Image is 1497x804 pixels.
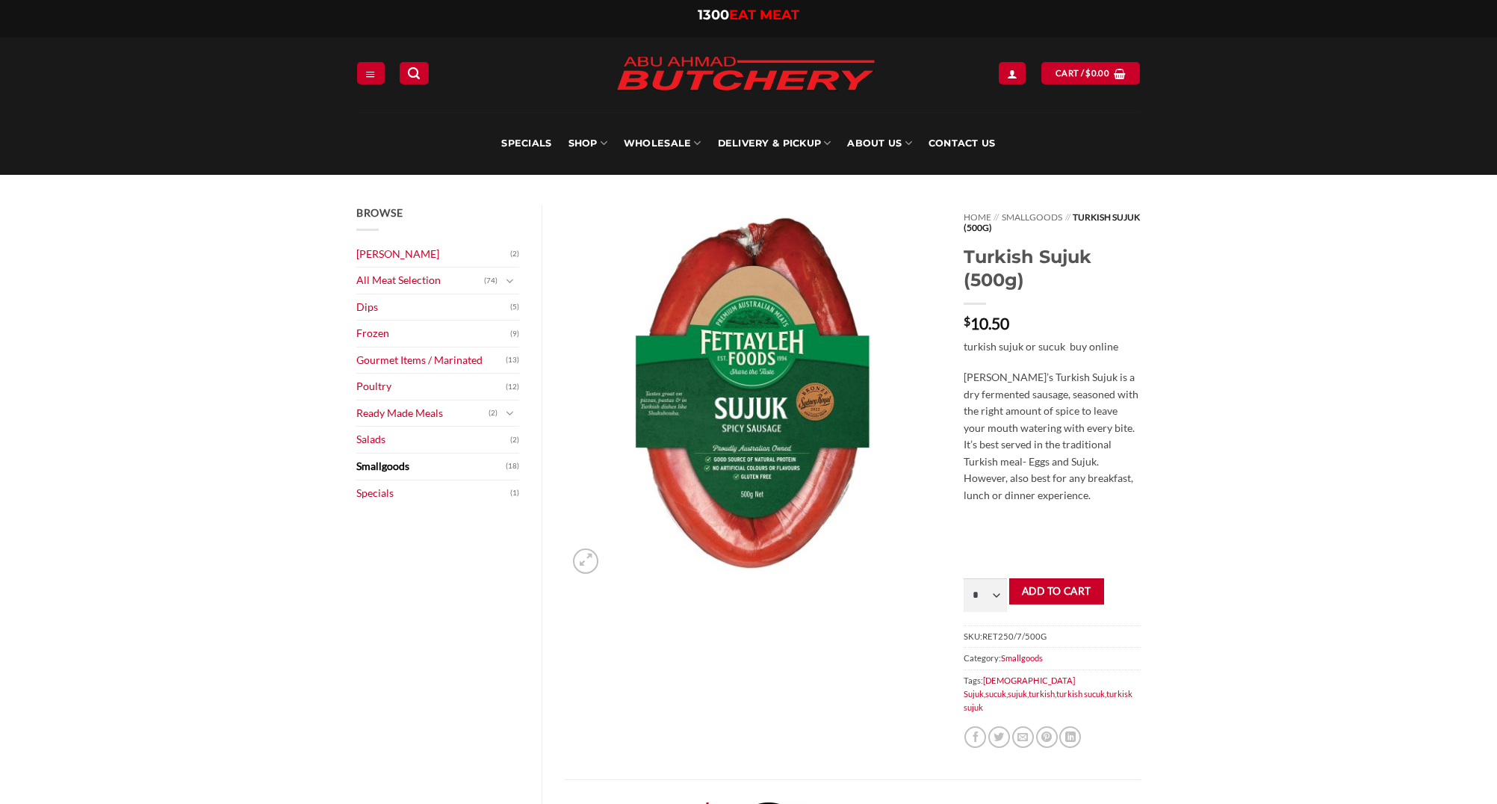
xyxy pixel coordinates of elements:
a: Search [400,62,428,84]
a: sujuk [1008,689,1027,699]
a: All Meat Selection [356,268,484,294]
span: RET250/7/500G [982,631,1047,641]
span: EAT MEAT [729,7,799,23]
button: Toggle [501,273,519,289]
span: Category: [964,647,1141,669]
a: Share on Twitter [988,726,1010,748]
span: $ [964,315,970,327]
a: About Us [847,112,911,175]
span: (2) [510,243,519,265]
a: Specials [356,480,510,507]
a: Poultry [356,374,506,400]
p: [PERSON_NAME]’s Turkish Sujuk is a dry fermented sausage, seasoned with the right amount of spice... [964,369,1141,504]
button: Add to cart [1009,578,1104,604]
a: sucuk [985,689,1006,699]
span: (74) [484,270,498,292]
a: Specials [501,112,551,175]
h1: Turkish Sujuk (500g) [964,245,1141,291]
a: Zoom [573,548,598,574]
a: Ready Made Meals [356,401,489,427]
a: Delivery & Pickup [718,112,831,175]
a: [PERSON_NAME] [356,241,510,268]
bdi: 0.00 [1085,68,1109,78]
a: turkish [1029,689,1055,699]
span: Browse [356,206,403,219]
span: (1) [510,482,519,504]
a: Salads [356,427,510,453]
a: turkish sucuk [1056,689,1105,699]
a: Login [999,62,1026,84]
a: Dips [356,294,510,321]
a: View cart [1041,62,1140,84]
a: turkisk sujuk [964,689,1132,712]
span: (12) [506,376,519,398]
a: Gourmet Items / Marinated [356,347,506,374]
a: Email to a Friend [1012,726,1034,748]
img: Turkish Sujuk (500g) [565,205,941,581]
a: Smallgoods [1001,653,1043,663]
a: Contact Us [929,112,996,175]
a: Menu [357,62,384,84]
span: $ [1085,67,1091,80]
a: [DEMOGRAPHIC_DATA] Sujuk [964,675,1075,699]
img: Abu Ahmad Butchery [604,46,887,103]
span: Turkish Sujuk (500g) [964,211,1140,233]
span: (18) [506,455,519,477]
span: (5) [510,296,519,318]
button: Toggle [501,405,519,421]
a: Smallgoods [356,454,506,480]
span: (13) [506,349,519,371]
a: Wholesale [624,112,701,175]
span: (2) [489,402,498,424]
a: 1300EAT MEAT [698,7,799,23]
span: // [994,211,999,223]
span: (2) [510,429,519,451]
a: Frozen [356,321,510,347]
a: Share on Facebook [964,726,986,748]
a: Pin on Pinterest [1036,726,1058,748]
span: (9) [510,323,519,345]
a: Share on LinkedIn [1059,726,1081,748]
span: 1300 [698,7,729,23]
span: SKU: [964,625,1141,647]
p: turkish sujuk or sucuk buy online [964,338,1141,356]
span: Tags: , , , , , [964,670,1141,718]
a: Home [964,211,991,223]
bdi: 10.50 [964,314,1009,333]
a: Smallgoods [1002,211,1062,223]
a: SHOP [568,112,607,175]
span: // [1065,211,1070,223]
span: Cart / [1056,67,1109,80]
